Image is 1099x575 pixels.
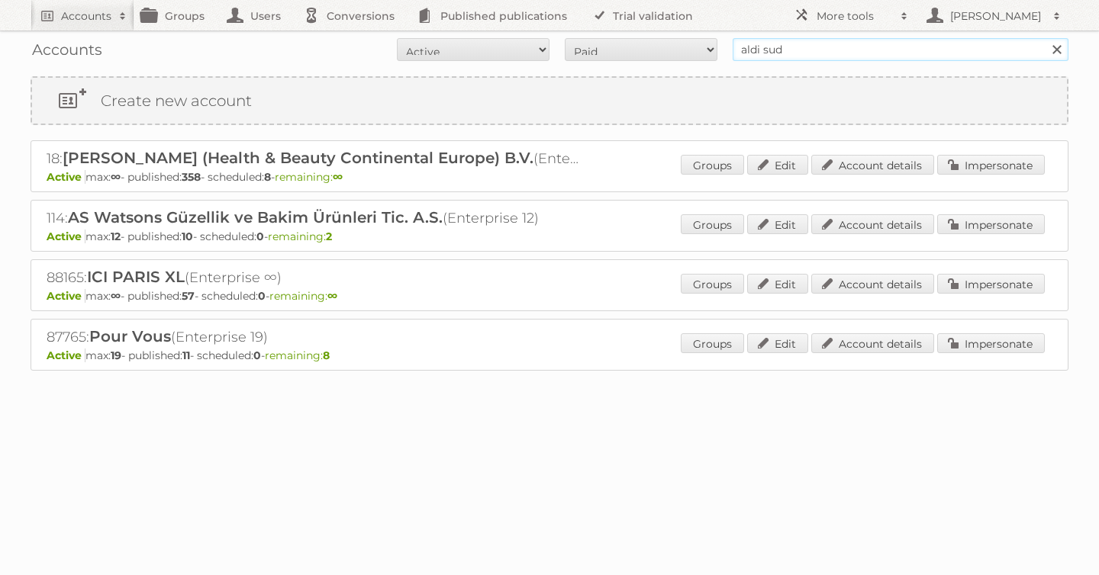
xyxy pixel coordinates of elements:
[811,333,934,353] a: Account details
[268,230,332,243] span: remaining:
[253,349,261,362] strong: 0
[111,289,121,303] strong: ∞
[937,155,1045,175] a: Impersonate
[275,170,343,184] span: remaining:
[681,214,744,234] a: Groups
[47,170,1052,184] p: max: - published: - scheduled: -
[937,333,1045,353] a: Impersonate
[47,289,85,303] span: Active
[32,78,1067,124] a: Create new account
[326,230,332,243] strong: 2
[256,230,264,243] strong: 0
[681,155,744,175] a: Groups
[182,230,193,243] strong: 10
[89,327,171,345] span: Pour Vous
[747,274,808,294] a: Edit
[111,170,121,184] strong: ∞
[63,149,533,167] span: [PERSON_NAME] (Health & Beauty Continental Europe) B.V.
[323,349,330,362] strong: 8
[47,230,85,243] span: Active
[817,8,893,24] h2: More tools
[265,349,330,362] span: remaining:
[47,327,581,347] h2: 87765: (Enterprise 19)
[747,333,808,353] a: Edit
[47,349,85,362] span: Active
[327,289,337,303] strong: ∞
[47,349,1052,362] p: max: - published: - scheduled: -
[68,208,443,226] span: AS Watsons Güzellik ve Bakim Ürünleri Tic. A.S.
[333,170,343,184] strong: ∞
[47,289,1052,303] p: max: - published: - scheduled: -
[182,289,195,303] strong: 57
[811,155,934,175] a: Account details
[747,214,808,234] a: Edit
[937,274,1045,294] a: Impersonate
[111,230,121,243] strong: 12
[269,289,337,303] span: remaining:
[747,155,808,175] a: Edit
[264,170,271,184] strong: 8
[47,170,85,184] span: Active
[258,289,266,303] strong: 0
[87,268,185,286] span: ICI PARIS XL
[182,170,201,184] strong: 358
[47,208,581,228] h2: 114: (Enterprise 12)
[937,214,1045,234] a: Impersonate
[811,274,934,294] a: Account details
[681,333,744,353] a: Groups
[47,268,581,287] h2: 88165: (Enterprise ∞)
[182,349,190,362] strong: 11
[946,8,1046,24] h2: [PERSON_NAME]
[111,349,121,362] strong: 19
[811,214,934,234] a: Account details
[61,8,111,24] h2: Accounts
[47,149,581,169] h2: 18: (Enterprise ∞)
[47,230,1052,243] p: max: - published: - scheduled: -
[681,274,744,294] a: Groups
